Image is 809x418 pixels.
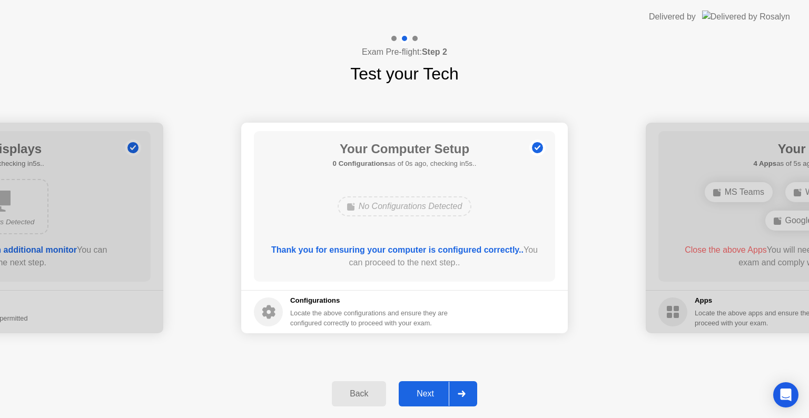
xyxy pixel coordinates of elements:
img: Delivered by Rosalyn [702,11,790,23]
b: Step 2 [422,47,447,56]
h1: Test your Tech [350,61,459,86]
b: 0 Configurations [333,160,388,167]
div: No Configurations Detected [338,196,472,216]
div: You can proceed to the next step.. [269,244,540,269]
b: Thank you for ensuring your computer is configured correctly.. [271,245,524,254]
h1: Your Computer Setup [333,140,477,158]
div: Next [402,389,449,399]
div: Locate the above configurations and ensure they are configured correctly to proceed with your exam. [290,308,450,328]
div: Delivered by [649,11,696,23]
button: Back [332,381,386,406]
button: Next [399,381,477,406]
h4: Exam Pre-flight: [362,46,447,58]
h5: as of 0s ago, checking in5s.. [333,158,477,169]
div: Open Intercom Messenger [773,382,798,407]
div: Back [335,389,383,399]
h5: Configurations [290,295,450,306]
